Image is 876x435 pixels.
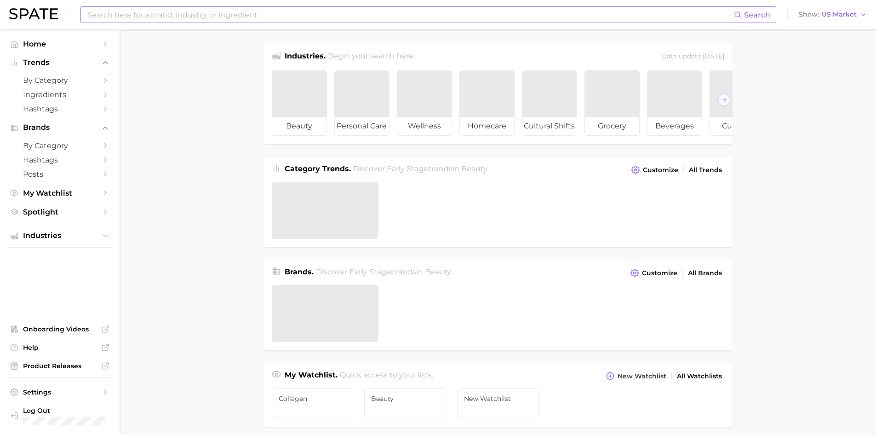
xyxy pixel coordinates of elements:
a: All Brands [686,267,724,279]
a: beauty [272,70,327,136]
span: Hashtags [23,156,97,164]
a: Hashtags [7,102,112,116]
span: Ingredients [23,90,97,99]
a: Log out. Currently logged in with e-mail raj@netrush.com. [7,404,112,428]
span: New Watchlist [464,395,532,402]
span: Onboarding Videos [23,325,97,333]
span: Category Trends . [285,164,351,173]
a: by Category [7,73,112,87]
a: New Watchlist [457,388,539,418]
a: cultural shifts [522,70,577,136]
span: My Watchlist [23,189,97,197]
span: Collagen [279,395,347,402]
span: Product Releases [23,362,97,370]
span: Show [799,12,819,17]
span: Industries [23,232,97,240]
a: Posts [7,167,112,181]
span: grocery [585,117,639,135]
a: grocery [584,70,640,136]
button: Trends [7,56,112,70]
a: Collagen [272,388,354,418]
a: Beauty [364,388,446,418]
a: Home [7,37,112,51]
span: Customize [643,166,678,174]
a: My Watchlist [7,186,112,200]
input: Search here for a brand, industry, or ingredient [86,7,734,23]
a: homecare [459,70,515,136]
a: personal care [334,70,389,136]
a: Hashtags [7,153,112,167]
span: Discover Early Stage trends in . [353,164,488,173]
span: New Watchlist [618,372,666,380]
span: Help [23,343,97,352]
span: Customize [642,269,677,277]
a: Onboarding Videos [7,322,112,336]
span: beverages [647,117,702,135]
span: Spotlight [23,208,97,216]
h2: Begin your search here. [328,51,415,63]
span: Brands . [285,267,314,276]
span: Trends [23,58,97,67]
button: Industries [7,229,112,243]
span: homecare [460,117,514,135]
span: All Watchlists [677,372,722,380]
span: wellness [397,117,452,135]
div: Data update: [DATE] [661,51,724,63]
a: All Trends [687,164,724,176]
span: beauty [461,164,487,173]
span: Beauty [371,395,439,402]
span: by Category [23,141,97,150]
button: ShowUS Market [796,9,869,21]
span: beauty [272,117,326,135]
span: Hashtags [23,104,97,113]
button: Customize [628,267,679,279]
a: Product Releases [7,359,112,373]
h1: My Watchlist. [285,370,338,383]
span: Brands [23,123,97,132]
a: by Category [7,139,112,153]
a: All Watchlists [675,370,724,383]
a: beverages [647,70,702,136]
span: beauty [425,267,451,276]
a: Spotlight [7,205,112,219]
a: Settings [7,385,112,399]
a: culinary [710,70,765,136]
span: personal care [335,117,389,135]
span: Search [744,11,770,19]
button: Brands [7,121,112,134]
span: Home [23,40,97,48]
span: by Category [23,76,97,85]
span: culinary [710,117,764,135]
span: Log Out [23,406,105,415]
button: Scroll Right [718,94,730,106]
span: Posts [23,170,97,179]
h1: Industries. [285,51,326,63]
a: Ingredients [7,87,112,102]
span: cultural shifts [522,117,577,135]
span: Discover Early Stage brands in . [316,267,452,276]
h2: Quick access to your lists. [340,370,433,383]
a: Help [7,341,112,354]
button: New Watchlist [604,370,668,383]
button: Customize [629,163,680,176]
span: US Market [822,12,857,17]
span: Settings [23,388,97,396]
a: wellness [397,70,452,136]
span: All Brands [688,269,722,277]
img: SPATE [9,8,58,19]
span: All Trends [689,166,722,174]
